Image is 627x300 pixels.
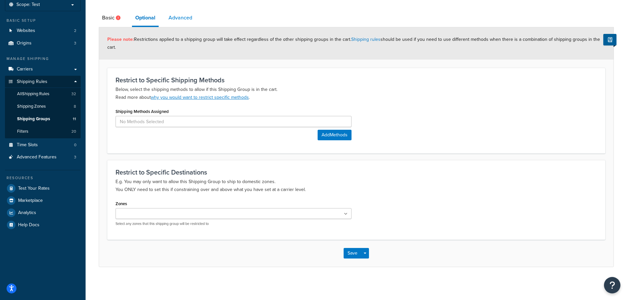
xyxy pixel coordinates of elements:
span: Advanced Features [17,154,57,160]
span: 8 [74,104,76,109]
button: Open Resource Center [604,277,620,293]
a: Origins3 [5,37,81,49]
a: Basic [99,10,125,26]
span: 20 [71,129,76,134]
span: Carriers [17,67,33,72]
li: Shipping Groups [5,113,81,125]
span: Origins [17,41,32,46]
span: Websites [17,28,35,34]
a: Marketplace [5,195,81,206]
a: Shipping Groups11 [5,113,81,125]
span: All Shipping Rules [17,91,49,97]
button: AddMethods [318,130,352,140]
span: 0 [74,142,76,148]
strong: Please note: [107,36,134,43]
li: Websites [5,25,81,37]
span: Scope: Test [16,2,40,8]
a: Shipping Rules [5,76,81,88]
button: Show Help Docs [603,34,616,45]
span: Analytics [18,210,36,216]
span: Filters [17,129,28,134]
span: Shipping Zones [17,104,46,109]
input: No Methods Selected [116,116,352,127]
span: 32 [71,91,76,97]
a: Help Docs [5,219,81,231]
a: Websites2 [5,25,81,37]
li: Origins [5,37,81,49]
a: Test Your Rates [5,182,81,194]
span: Test Your Rates [18,186,50,191]
label: Zones [116,201,127,206]
label: Shipping Methods Assigned [116,109,169,114]
div: Basic Setup [5,18,81,23]
p: E.g. You may only want to allow this Shipping Group to ship to domestic zones. You ONLY need to s... [116,178,597,194]
a: Shipping Zones8 [5,100,81,113]
span: 3 [74,154,76,160]
a: Filters20 [5,125,81,138]
p: Below, select the shipping methods to allow if this Shipping Group is in the cart. Read more about . [116,86,597,101]
a: Analytics [5,207,81,219]
span: Marketplace [18,198,43,204]
li: Filters [5,125,81,138]
a: Optional [132,10,159,27]
a: Carriers [5,63,81,75]
a: Advanced Features3 [5,151,81,163]
a: Shipping rules [351,36,380,43]
h3: Restrict to Specific Destinations [116,169,597,176]
span: Time Slots [17,142,38,148]
span: Shipping Rules [17,79,47,85]
li: Shipping Rules [5,76,81,138]
span: 2 [74,28,76,34]
div: Resources [5,175,81,181]
div: Manage Shipping [5,56,81,62]
span: Help Docs [18,222,39,228]
span: Restrictions applied to a shipping group will take effect regardless of the other shipping groups... [107,36,600,51]
li: Time Slots [5,139,81,151]
span: 11 [73,116,76,122]
li: Shipping Zones [5,100,81,113]
li: Advanced Features [5,151,81,163]
p: Select any zones that this shipping group will be restricted to [116,221,352,226]
a: Advanced [165,10,196,26]
a: why you would want to restrict specific methods [151,94,249,101]
h3: Restrict to Specific Shipping Methods [116,76,597,84]
a: AllShipping Rules32 [5,88,81,100]
span: Shipping Groups [17,116,50,122]
span: 3 [74,41,76,46]
a: Time Slots0 [5,139,81,151]
button: Save [344,248,361,259]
